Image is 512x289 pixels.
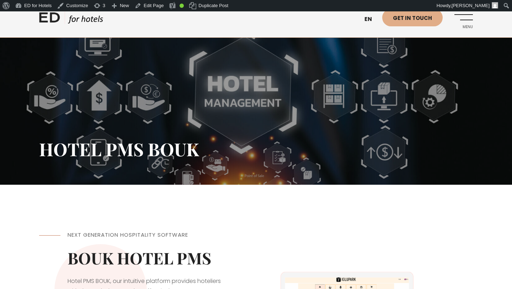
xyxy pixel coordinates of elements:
[68,248,228,267] h2: BOUK HOTEL PMS
[452,3,490,8] span: [PERSON_NAME]
[453,9,473,28] a: Menu
[39,137,199,161] span: HOTEL PMS BOUK
[453,25,473,29] span: Menu
[39,11,103,28] a: ED HOTELS
[180,4,184,8] div: Good
[68,231,188,238] span: Next Generation Hospitality Software
[382,9,443,26] a: Get in touch
[361,11,382,28] a: en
